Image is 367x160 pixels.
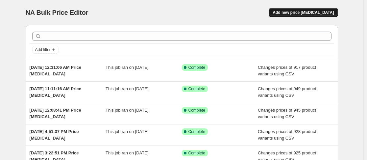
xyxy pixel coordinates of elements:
[258,108,316,119] span: Changes prices of 945 product variants using CSV
[106,150,150,155] span: This job ran on [DATE].
[188,65,205,70] span: Complete
[30,65,82,76] span: [DATE] 12:31:06 AM Price [MEDICAL_DATA]
[188,150,205,156] span: Complete
[26,9,88,16] span: NA Bulk Price Editor
[106,108,150,113] span: This job ran on [DATE].
[106,129,150,134] span: This job ran on [DATE].
[188,86,205,92] span: Complete
[258,65,316,76] span: Changes prices of 917 product variants using CSV
[106,86,150,91] span: This job ran on [DATE].
[269,8,338,17] button: Add new price [MEDICAL_DATA]
[30,129,79,141] span: [DATE] 4:51:37 PM Price [MEDICAL_DATA]
[258,129,316,141] span: Changes prices of 928 product variants using CSV
[106,65,150,70] span: This job ran on [DATE].
[32,46,59,54] button: Add filter
[188,129,205,134] span: Complete
[188,108,205,113] span: Complete
[30,108,81,119] span: [DATE] 12:08:41 PM Price [MEDICAL_DATA]
[35,47,51,52] span: Add filter
[30,86,82,98] span: [DATE] 11:11:16 AM Price [MEDICAL_DATA]
[258,86,316,98] span: Changes prices of 949 product variants using CSV
[273,10,334,15] span: Add new price [MEDICAL_DATA]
